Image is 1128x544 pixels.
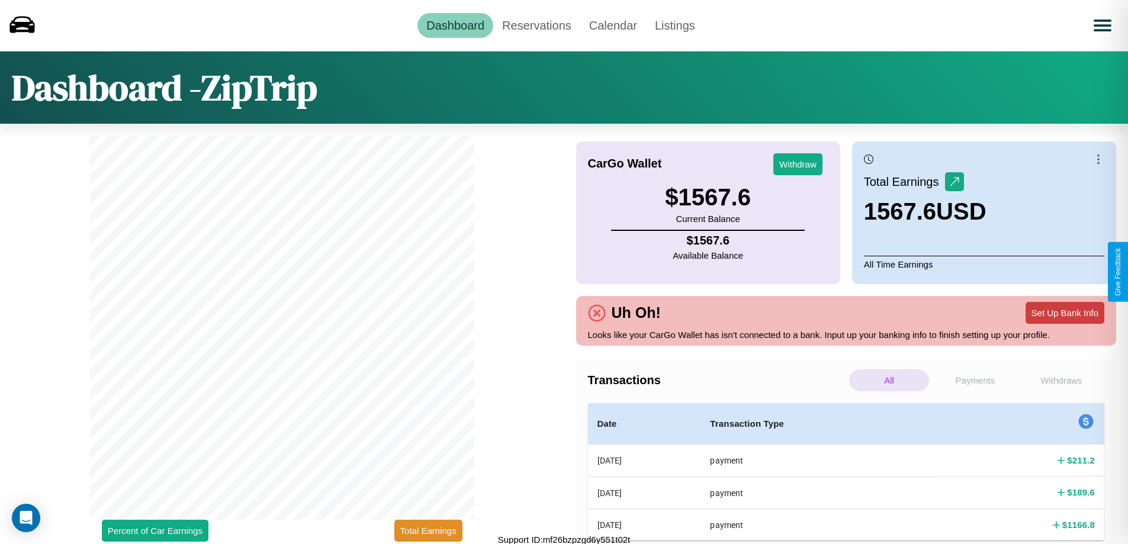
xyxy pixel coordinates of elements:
[673,247,743,263] p: Available Balance
[394,520,462,542] button: Total Earnings
[773,153,822,175] button: Withdraw
[588,374,846,387] h4: Transactions
[665,184,751,211] h3: $ 1567.6
[588,509,701,540] th: [DATE]
[700,509,940,540] th: payment
[1062,519,1095,531] h4: $ 1166.8
[580,13,646,38] a: Calendar
[1026,302,1104,324] button: Set Up Bank Info
[864,198,986,225] h3: 1567.6 USD
[588,157,662,170] h4: CarGo Wallet
[588,477,701,508] th: [DATE]
[1067,454,1095,466] h4: $ 211.2
[864,256,1104,272] p: All Time Earnings
[597,417,692,431] h4: Date
[665,211,751,227] p: Current Balance
[864,171,945,192] p: Total Earnings
[710,417,931,431] h4: Transaction Type
[646,13,704,38] a: Listings
[588,445,701,477] th: [DATE]
[12,63,317,112] h1: Dashboard - ZipTrip
[588,403,1105,540] table: simple table
[935,369,1015,391] p: Payments
[12,504,40,532] div: Open Intercom Messenger
[1021,369,1101,391] p: Withdraws
[606,304,667,321] h4: Uh Oh!
[700,477,940,508] th: payment
[1086,9,1119,42] button: Open menu
[673,234,743,247] h4: $ 1567.6
[1114,248,1122,296] div: Give Feedback
[493,13,580,38] a: Reservations
[417,13,493,38] a: Dashboard
[102,520,208,542] button: Percent of Car Earnings
[700,445,940,477] th: payment
[849,369,929,391] p: All
[588,327,1105,343] p: Looks like your CarGo Wallet has isn't connected to a bank. Input up your banking info to finish ...
[1067,486,1095,498] h4: $ 189.6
